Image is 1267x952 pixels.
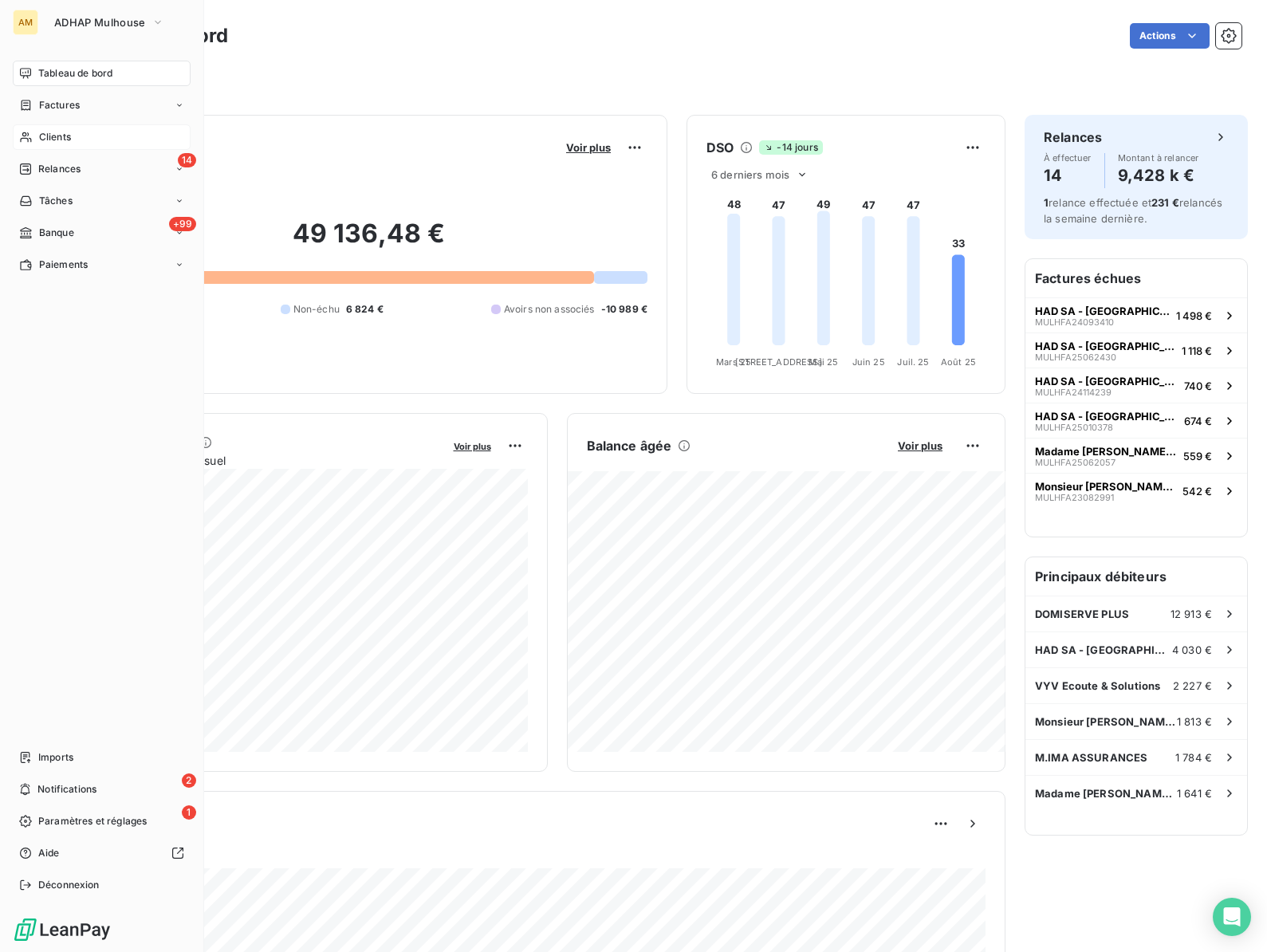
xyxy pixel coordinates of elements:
span: Voir plus [454,441,491,452]
span: HAD SA ‐ [GEOGRAPHIC_DATA] [1035,410,1178,423]
span: M.IMA ASSURANCES [1035,751,1147,764]
h6: Principaux débiteurs [1025,557,1247,596]
a: Imports [13,745,191,770]
span: HAD SA ‐ [GEOGRAPHIC_DATA] [1035,340,1175,352]
span: 1 784 € [1175,751,1212,764]
button: Voir plus [449,439,496,453]
span: À effectuer [1044,153,1092,163]
div: Open Intercom Messenger [1213,898,1251,936]
span: Clients [39,130,71,144]
span: ADHAP Mulhouse [54,16,145,29]
span: 1 118 € [1182,344,1212,357]
button: HAD SA ‐ [GEOGRAPHIC_DATA]MULHFA25010378674 € [1025,403,1247,438]
span: HAD SA ‐ [GEOGRAPHIC_DATA] [1035,375,1178,387]
span: 2 227 € [1173,679,1212,692]
span: 1 813 € [1177,715,1212,728]
a: Factures [13,92,191,118]
a: Aide [13,840,191,866]
span: Tableau de bord [38,66,112,81]
span: Monsieur [PERSON_NAME], Théo @ [1035,715,1177,728]
h6: Balance âgée [587,436,672,455]
span: 12 913 € [1171,608,1212,620]
span: Madame [PERSON_NAME] $ 2023 [1035,787,1177,800]
span: MULHFA25062057 [1035,458,1116,467]
span: 1 [182,805,196,820]
span: MULHFA23082991 [1035,493,1114,502]
span: DOMISERVE PLUS [1035,608,1129,620]
span: Paramètres et réglages [38,814,147,828]
span: 1 [1044,196,1049,209]
span: Avoirs non associés [504,302,595,317]
span: 4 030 € [1172,643,1212,656]
span: HAD SA ‐ [GEOGRAPHIC_DATA] [1035,643,1172,656]
span: Chiffre d'affaires mensuel [90,452,443,469]
span: 674 € [1184,415,1212,427]
span: Monsieur [PERSON_NAME] @ 2023 [1035,480,1176,493]
h6: DSO [706,138,734,157]
div: AM [13,10,38,35]
a: 1Paramètres et réglages [13,808,191,834]
h6: Factures échues [1025,259,1247,297]
span: Banque [39,226,74,240]
h4: 14 [1044,163,1092,188]
h2: 49 136,48 € [90,218,647,266]
tspan: [STREET_ADDRESS] [735,356,821,368]
span: Relances [38,162,81,176]
tspan: Août 25 [941,356,976,368]
img: Logo LeanPay [13,917,112,942]
a: +99Banque [13,220,191,246]
button: Madame [PERSON_NAME] @ 2023MULHFA25062057559 € [1025,438,1247,473]
a: Clients [13,124,191,150]
span: Non-échu [293,302,340,317]
span: Madame [PERSON_NAME] @ 2023 [1035,445,1177,458]
span: 2 [182,773,196,788]
a: Paiements [13,252,191,277]
span: Notifications [37,782,96,797]
span: Factures [39,98,80,112]
span: Aide [38,846,60,860]
span: MULHFA25062430 [1035,352,1116,362]
span: Imports [38,750,73,765]
span: Tâches [39,194,73,208]
span: 740 € [1184,380,1212,392]
span: VYV Ecoute & Solutions [1035,679,1160,692]
a: Tableau de bord [13,61,191,86]
span: +99 [169,217,196,231]
tspan: Juin 25 [852,356,885,368]
button: HAD SA ‐ [GEOGRAPHIC_DATA]MULHFA250624301 118 € [1025,332,1247,368]
button: Voir plus [561,140,616,155]
span: 231 € [1151,196,1179,209]
span: -10 989 € [601,302,647,317]
button: HAD SA ‐ [GEOGRAPHIC_DATA]MULHFA24114239740 € [1025,368,1247,403]
span: 1 641 € [1177,787,1212,800]
span: relance effectuée et relancés la semaine dernière. [1044,196,1222,225]
button: Voir plus [893,439,947,453]
span: MULHFA25010378 [1035,423,1113,432]
span: 1 498 € [1176,309,1212,322]
span: Paiements [39,258,88,272]
span: Déconnexion [38,878,100,892]
span: 542 € [1182,485,1212,498]
tspan: Mars 25 [716,356,751,368]
a: 14Relances [13,156,191,182]
span: Voir plus [898,439,942,452]
a: Tâches [13,188,191,214]
h4: 9,428 k € [1118,163,1199,188]
tspan: Juil. 25 [897,356,929,368]
span: 14 [178,153,196,167]
span: HAD SA ‐ [GEOGRAPHIC_DATA] [1035,305,1170,317]
span: 559 € [1183,450,1212,462]
button: Actions [1130,23,1210,49]
span: 6 824 € [346,302,384,317]
button: HAD SA ‐ [GEOGRAPHIC_DATA]MULHFA240934101 498 € [1025,297,1247,332]
span: Montant à relancer [1118,153,1199,163]
span: Voir plus [566,141,611,154]
span: -14 jours [759,140,822,155]
span: 6 derniers mois [711,168,789,181]
span: MULHFA24093410 [1035,317,1114,327]
h6: Relances [1044,128,1102,147]
span: MULHFA24114239 [1035,387,1112,397]
tspan: Mai 25 [809,356,838,368]
button: Monsieur [PERSON_NAME] @ 2023MULHFA23082991542 € [1025,473,1247,508]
